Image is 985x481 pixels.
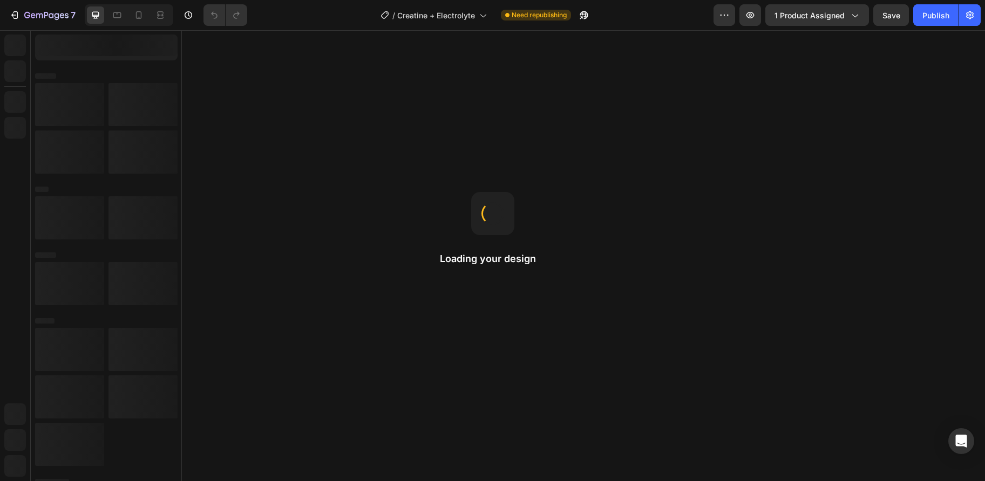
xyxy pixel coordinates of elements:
div: Undo/Redo [203,4,247,26]
button: 1 product assigned [765,4,869,26]
span: Creatine + Electrolyte [397,10,475,21]
button: Publish [913,4,959,26]
button: 7 [4,4,80,26]
span: Save [882,11,900,20]
div: Open Intercom Messenger [948,428,974,454]
h2: Loading your design [440,252,546,265]
button: Save [873,4,909,26]
span: 1 product assigned [775,10,845,21]
div: Publish [922,10,949,21]
span: / [392,10,395,21]
span: Need republishing [512,10,567,20]
p: 7 [71,9,76,22]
